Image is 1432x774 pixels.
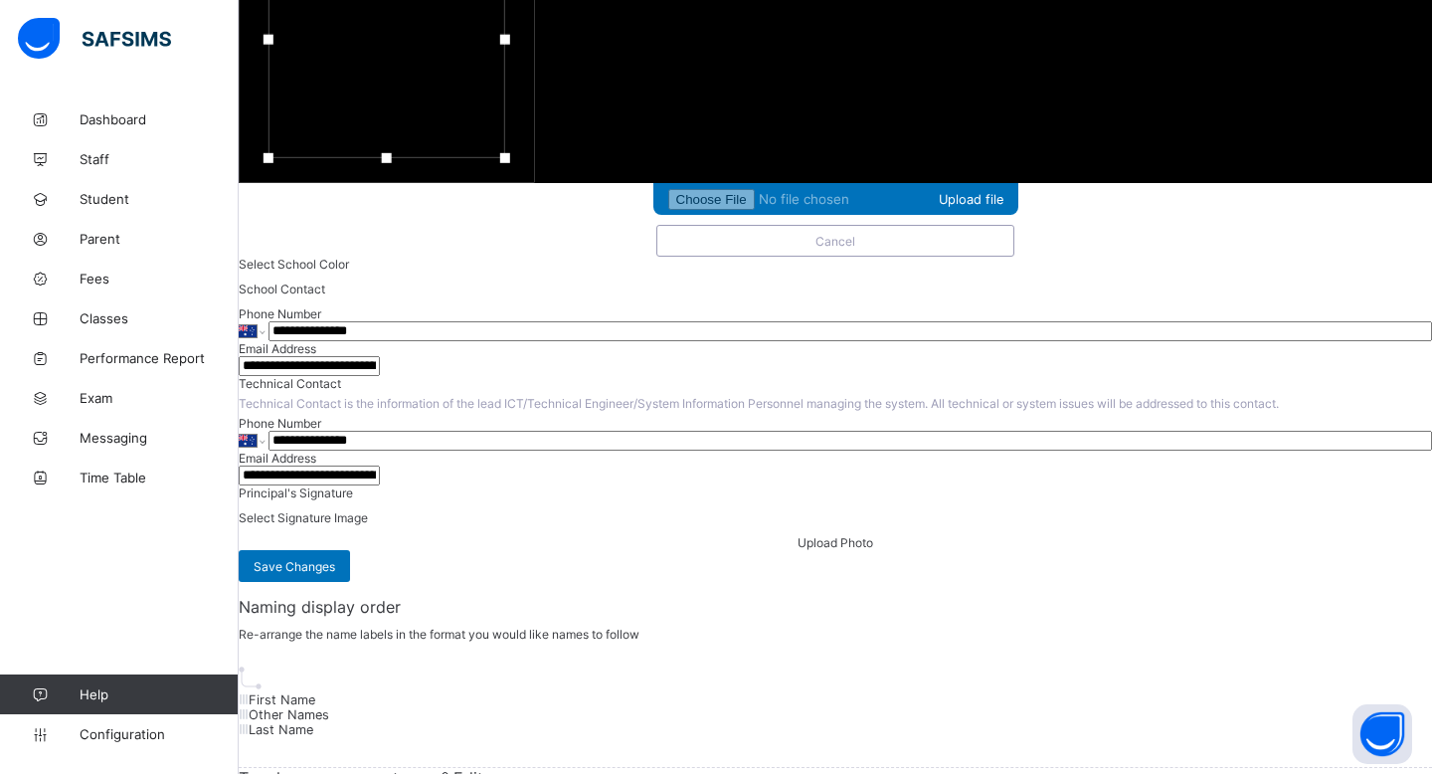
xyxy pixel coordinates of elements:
span: Upload file [939,192,1003,207]
span: Re-arrange the name labels in the format you would like names to follow [239,627,1432,642]
span: Select School Color [239,257,349,272]
span: Exam [80,390,239,406]
label: Phone Number [239,306,321,321]
div: Principal's Signature [239,485,1432,550]
span: Classes [80,310,239,326]
span: Performance Report [80,350,239,366]
span: Last Name [249,722,313,737]
span: First Name [249,692,315,707]
span: Save Changes [254,559,335,574]
span: Naming display order [239,597,1432,617]
span: Cancel [672,234,998,249]
span: Other Names [249,707,329,722]
span: School Contact [239,282,325,296]
div: Technical Contact [239,376,1432,485]
button: Open asap [1352,704,1412,764]
label: Email Address [239,341,316,356]
div: Last Name [239,722,1432,737]
div: First Name [239,692,1432,707]
img: drag.9e2328f5c9ddb05d52d4b19684d164eb.svg [239,709,249,719]
span: Time Table [80,470,239,485]
span: Select Signature Image [239,510,368,525]
label: Email Address [239,451,316,466]
img: safsims [18,18,171,60]
span: Configuration [80,726,238,742]
span: Help [80,686,238,702]
img: drag.9e2328f5c9ddb05d52d4b19684d164eb.svg [239,724,249,734]
span: Parent [80,231,239,247]
div: School Contact [239,282,1432,376]
span: Staff [80,151,239,167]
img: pointer.7d5efa4dba55a2dde3e22c45d215a0de.svg [239,667,262,689]
img: drag.9e2328f5c9ddb05d52d4b19684d164eb.svg [239,694,249,704]
span: Technical Contact is the information of the lead ICT/Technical Engineer/System Information Person... [239,396,1279,411]
div: Other Names [239,707,1432,722]
span: Fees [80,271,239,287]
span: Technical Contact [239,376,341,391]
label: Phone Number [239,416,321,431]
span: Principal's Signature [239,485,353,500]
span: Upload Photo [798,535,873,550]
span: Student [80,191,239,207]
span: Messaging [80,430,239,446]
span: Dashboard [80,111,239,127]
